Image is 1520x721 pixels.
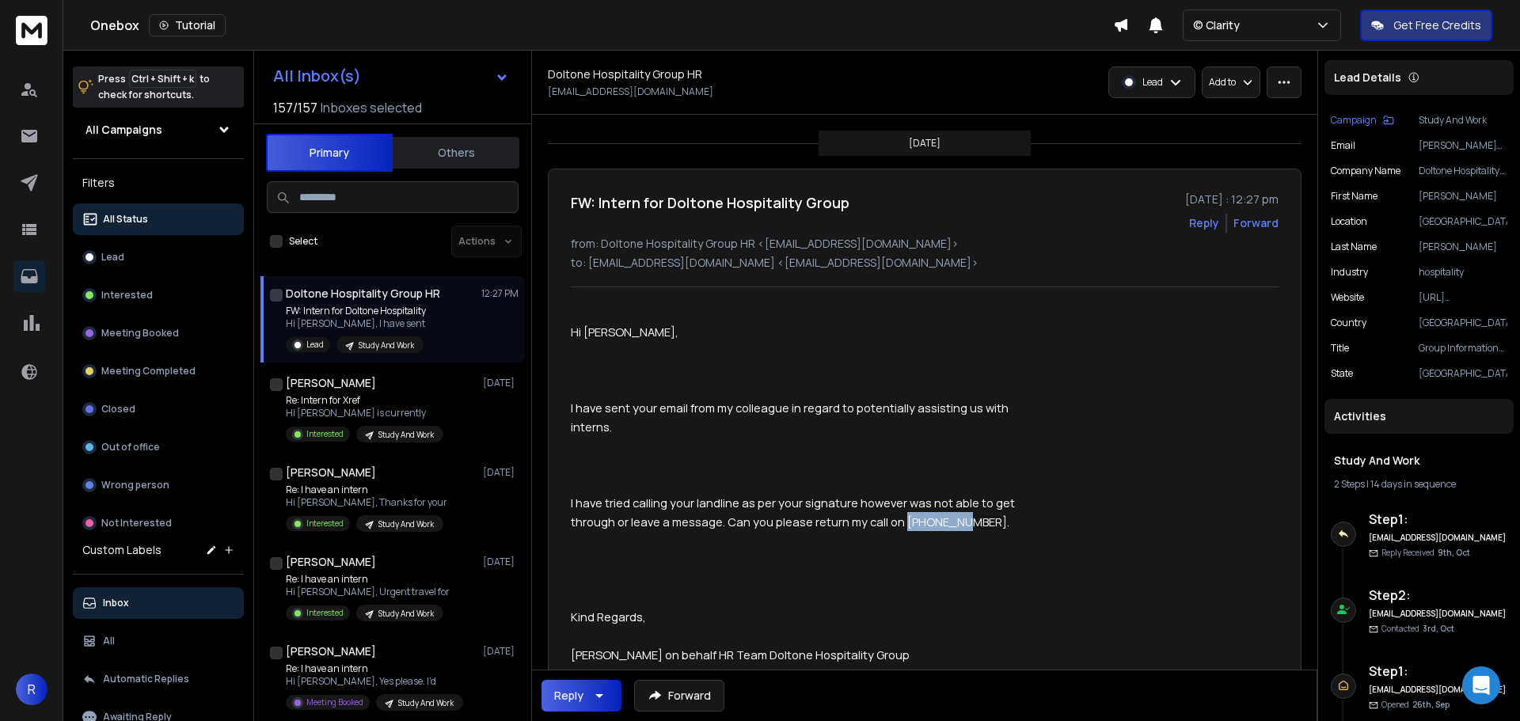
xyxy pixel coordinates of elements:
[1331,114,1394,127] button: Campaign
[1331,241,1377,253] p: Last Name
[103,597,129,609] p: Inbox
[1419,114,1507,127] p: Study And Work
[1370,477,1456,491] span: 14 days in sequence
[286,484,447,496] p: Re: I have an intern
[82,542,161,558] h3: Custom Labels
[1423,623,1454,634] span: 3rd, Oct
[73,587,244,619] button: Inbox
[359,340,414,351] p: Study And Work
[286,643,376,659] h1: [PERSON_NAME]
[73,393,244,425] button: Closed
[1331,367,1353,380] p: State
[1331,317,1366,329] p: Country
[73,114,244,146] button: All Campaigns
[398,697,454,709] p: Study And Work
[571,609,646,624] span: Kind Regards,
[103,213,148,226] p: All Status
[541,680,621,712] button: Reply
[306,339,324,351] p: Lead
[1331,190,1377,203] p: First Name
[73,469,244,501] button: Wrong person
[101,479,169,491] p: Wrong person
[571,400,1011,434] span: I have sent your email from my colleague in regard to potentially assisting us with interns.
[1419,190,1507,203] p: [PERSON_NAME]
[1419,241,1507,253] p: [PERSON_NAME]
[1419,266,1507,279] p: hospitality
[1360,9,1492,41] button: Get Free Credits
[103,635,115,647] p: All
[1324,399,1514,434] div: Activities
[73,355,244,387] button: Meeting Completed
[1189,215,1219,231] button: Reply
[289,235,317,248] label: Select
[1331,342,1349,355] p: title
[306,428,344,440] p: Interested
[286,317,426,330] p: Hi [PERSON_NAME], I have sent
[103,673,189,685] p: Automatic Replies
[1393,17,1481,33] p: Get Free Credits
[73,279,244,311] button: Interested
[548,66,702,82] h1: Doltone Hospitality Group HR
[286,496,447,509] p: Hi [PERSON_NAME], Thanks for your
[73,317,244,349] button: Meeting Booked
[73,663,244,695] button: Automatic Replies
[73,241,244,273] button: Lead
[73,431,244,463] button: Out of office
[1419,139,1507,152] p: [PERSON_NAME][EMAIL_ADDRESS][PERSON_NAME][DOMAIN_NAME][PERSON_NAME]
[149,14,226,36] button: Tutorial
[73,203,244,235] button: All Status
[286,305,426,317] p: FW: Intern for Doltone Hospitality
[101,251,124,264] p: Lead
[286,394,443,407] p: Re: Intern for Xref
[73,625,244,657] button: All
[1438,547,1470,558] span: 9th, Oct
[1369,684,1507,696] h6: [EMAIL_ADDRESS][DOMAIN_NAME]
[73,507,244,539] button: Not Interested
[378,518,434,530] p: Study And Work
[286,465,376,480] h1: [PERSON_NAME]
[286,407,443,419] p: Hi [PERSON_NAME] is currently
[101,403,135,416] p: Closed
[483,556,519,568] p: [DATE]
[286,662,463,675] p: Re: I have an intern
[273,68,361,84] h1: All Inbox(s)
[571,495,1017,529] span: I have tried calling your landline as per your signature however was not able to get through or l...
[1331,165,1400,177] p: Company Name
[101,441,160,453] p: Out of office
[1419,317,1507,329] p: [GEOGRAPHIC_DATA]
[1419,342,1507,355] p: Group Information Technology Manager
[306,607,344,619] p: Interested
[1419,215,1507,228] p: [GEOGRAPHIC_DATA]
[1369,608,1507,620] h6: [EMAIL_ADDRESS][DOMAIN_NAME]
[571,647,910,662] span: [PERSON_NAME] on behalf HR Team Doltone Hospitality Group
[483,466,519,479] p: [DATE]
[260,60,522,92] button: All Inbox(s)
[286,554,376,570] h1: [PERSON_NAME]
[1142,76,1163,89] p: Lead
[101,517,172,529] p: Not Interested
[548,85,713,98] p: [EMAIL_ADDRESS][DOMAIN_NAME]
[101,365,196,378] p: Meeting Completed
[306,518,344,529] p: Interested
[273,98,317,117] span: 157 / 157
[286,286,440,302] h1: Doltone Hospitality Group HR
[286,573,450,586] p: Re: I have an intern
[16,674,47,705] button: R
[1334,478,1504,491] div: |
[1369,510,1507,529] h6: Step 1 :
[571,255,1279,271] p: to: [EMAIL_ADDRESS][DOMAIN_NAME] <[EMAIL_ADDRESS][DOMAIN_NAME]>
[571,236,1279,252] p: from: Doltone Hospitality Group HR <[EMAIL_ADDRESS][DOMAIN_NAME]>
[1193,17,1246,33] p: © Clarity
[1331,114,1377,127] p: Campaign
[483,645,519,658] p: [DATE]
[90,14,1113,36] div: Onebox
[1331,291,1364,304] p: website
[1369,586,1507,605] h6: Step 2 :
[286,586,450,598] p: Hi [PERSON_NAME], Urgent travel for
[571,324,678,340] span: Hi [PERSON_NAME],
[1331,266,1368,279] p: industry
[393,135,519,170] button: Others
[1381,623,1454,635] p: Contacted
[1334,453,1504,469] h1: Study And Work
